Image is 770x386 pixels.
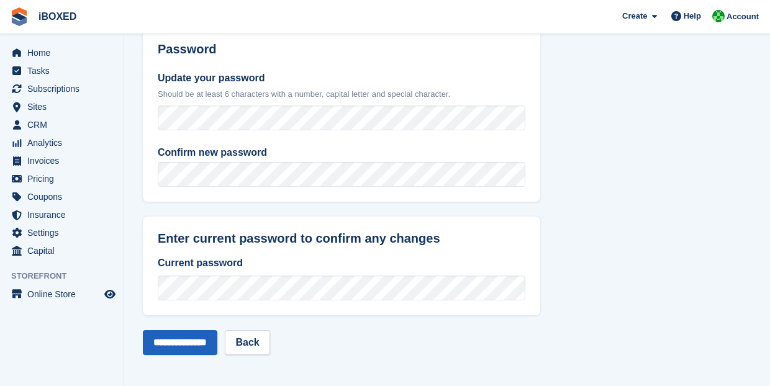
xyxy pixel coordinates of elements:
[27,152,102,169] span: Invoices
[34,6,81,27] a: iBOXED
[10,7,29,26] img: stora-icon-8386f47178a22dfd0bd8f6a31ec36ba5ce8667c1dd55bd0f319d3a0aa187defe.svg
[27,285,102,303] span: Online Store
[158,42,525,56] h2: Password
[27,170,102,187] span: Pricing
[27,116,102,133] span: CRM
[6,62,117,79] a: menu
[158,145,525,160] label: Confirm new password
[712,10,725,22] img: Ian Harriman
[27,62,102,79] span: Tasks
[6,206,117,223] a: menu
[6,44,117,61] a: menu
[6,134,117,151] a: menu
[27,224,102,241] span: Settings
[6,80,117,97] a: menu
[27,44,102,61] span: Home
[6,98,117,115] a: menu
[6,285,117,303] a: menu
[727,11,759,23] span: Account
[27,134,102,151] span: Analytics
[27,188,102,205] span: Coupons
[27,242,102,259] span: Capital
[158,88,525,101] p: Should be at least 6 characters with a number, capital letter and special character.
[6,242,117,259] a: menu
[102,287,117,302] a: Preview store
[6,188,117,205] a: menu
[6,170,117,187] a: menu
[27,80,102,97] span: Subscriptions
[27,98,102,115] span: Sites
[684,10,701,22] span: Help
[158,256,525,271] label: Current password
[158,71,525,86] label: Update your password
[11,270,124,282] span: Storefront
[6,152,117,169] a: menu
[622,10,647,22] span: Create
[225,330,269,355] a: Back
[158,231,525,246] h2: Enter current password to confirm any changes
[6,116,117,133] a: menu
[27,206,102,223] span: Insurance
[6,224,117,241] a: menu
